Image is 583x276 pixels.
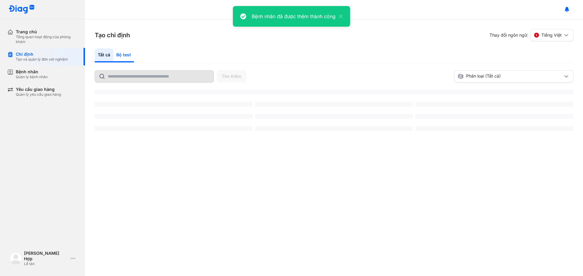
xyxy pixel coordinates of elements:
button: Tìm Kiếm [217,70,246,82]
button: close [336,13,343,20]
span: ‌ [415,126,573,131]
span: ‌ [95,126,253,131]
span: ‌ [255,114,413,119]
div: Quản lý yêu cầu giao hàng [16,92,61,97]
div: Yêu cầu giao hàng [16,87,61,92]
div: Bộ test [113,48,134,62]
img: logo [9,5,35,14]
span: ‌ [95,90,573,95]
div: Trang chủ [16,29,78,35]
h3: Tạo chỉ định [95,31,130,39]
span: ‌ [95,102,253,107]
span: ‌ [95,114,253,119]
div: Bệnh nhân [16,69,48,75]
span: ‌ [415,102,573,107]
span: ‌ [255,102,413,107]
div: [PERSON_NAME] Hợp [24,251,68,261]
div: Tạo và quản lý đơn xét nghiệm [16,57,68,62]
div: Thay đổi ngôn ngữ: [489,29,573,41]
div: Chỉ định [16,52,68,57]
div: Quản lý bệnh nhân [16,75,48,79]
div: Tất cả [95,48,113,62]
img: logo [10,252,22,264]
div: Lễ tân [24,261,68,266]
div: Tổng quan hoạt động của phòng khám [16,35,78,44]
span: ‌ [255,126,413,131]
span: ‌ [415,114,573,119]
div: Bệnh nhân đã được thêm thành công [252,13,336,20]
